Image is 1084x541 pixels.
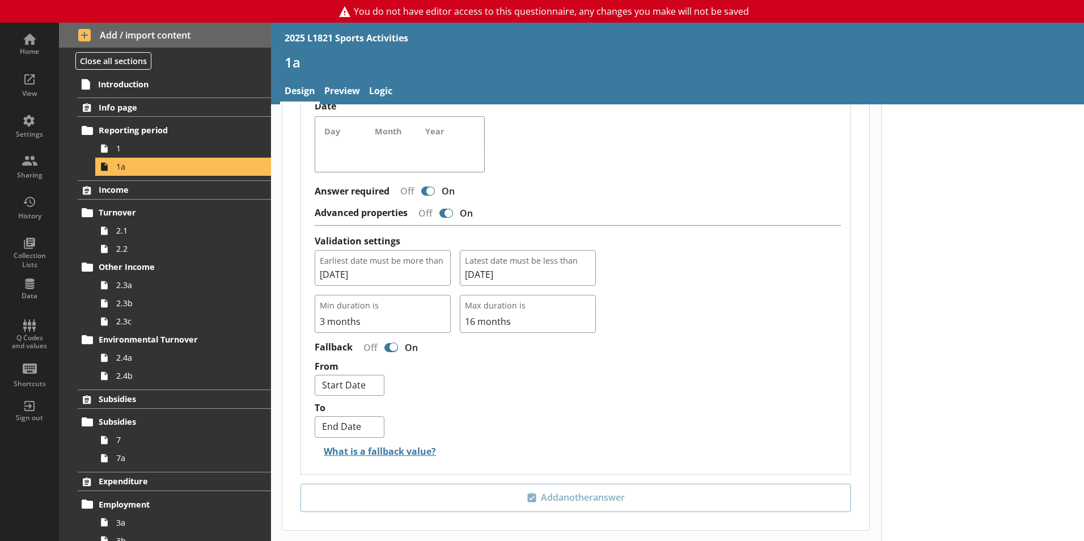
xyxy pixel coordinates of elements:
span: Environmental Turnover [99,334,238,345]
span: Other Income [99,261,238,272]
div: 2025 L1821 Sports Activities [285,32,408,44]
button: What is a fallback value? [315,442,438,460]
div: Off [354,341,382,354]
li: Info pageReporting period11a [59,98,271,175]
a: Info page [78,98,271,117]
a: 7 [95,431,271,449]
span: 1 [116,143,242,154]
label: Date [315,100,841,112]
a: Reporting period [78,121,271,140]
div: Settings [10,130,49,139]
div: Home [10,47,49,56]
a: Design [280,80,320,104]
label: Advanced properties [315,207,408,219]
div: History [10,212,49,221]
span: [DATE] [320,268,446,281]
div: On [437,185,464,197]
div: Collection Lists [10,251,49,269]
button: Add / import content [59,23,271,48]
a: Other Income [78,258,271,276]
span: 2.3b [116,298,242,308]
div: 16 months [465,315,601,328]
li: SubsidiesSubsidies77a [59,390,271,467]
a: 2.3a [95,276,271,294]
a: Income [78,180,271,200]
span: 7 [116,434,242,445]
div: Q Codes and values [10,334,49,350]
a: 7a [95,449,271,467]
li: Subsidies77a [83,413,271,467]
span: Reporting period [99,125,238,136]
a: 2.4a [95,349,271,367]
a: Subsidies [78,413,271,431]
span: 2.2 [116,243,242,254]
div: View [10,89,49,98]
li: Turnover2.12.2 [83,204,271,258]
span: Earliest date must be more than [320,255,446,266]
div: Sharing [10,171,49,180]
button: Earliest date must be more than[DATE] [315,250,451,286]
span: 2.4a [116,352,242,363]
span: [DATE] [465,268,591,281]
span: 2.4b [116,370,242,381]
span: Subsidies [99,394,238,404]
span: Max duration is [465,300,591,311]
span: Info page [99,102,238,113]
a: Environmental Turnover [78,331,271,349]
a: Preview [320,80,365,104]
div: Data [10,291,49,301]
span: Add / import content [78,29,252,41]
a: 2.3b [95,294,271,312]
a: 1 [95,140,271,158]
li: Environmental Turnover2.4a2.4b [83,331,271,385]
span: Min duration is [320,300,446,311]
button: Min duration is3 months [315,295,451,333]
button: Latest date must be less than[DATE] [460,250,596,286]
label: Answer required [315,185,389,197]
label: From [315,361,338,373]
a: 1a [95,158,271,176]
span: Employment [99,499,238,510]
a: Employment [78,495,271,513]
span: 1a [116,161,242,172]
a: Expenditure [78,472,271,491]
a: 2.4b [95,367,271,385]
a: Subsidies [78,390,271,409]
a: 2.1 [95,222,271,240]
span: Income [99,184,238,195]
div: 3 months [320,315,456,328]
span: 7a [116,453,242,463]
div: Shortcuts [10,379,49,388]
div: On [400,341,427,354]
a: Logic [365,80,397,104]
span: 2.1 [116,225,242,236]
li: Reporting period11a [83,121,271,176]
div: Off [409,207,437,219]
button: Close all sections [75,52,151,70]
label: Validation settings [315,235,400,247]
li: IncomeTurnover2.12.2Other Income2.3a2.3b2.3cEnvironmental Turnover2.4a2.4b [59,180,271,385]
a: 2.2 [95,240,271,258]
a: Turnover [78,204,271,222]
h1: 1a [285,53,1070,71]
label: To [315,402,325,414]
span: Latest date must be less than [465,255,591,266]
button: Max duration is16 months [460,295,596,333]
span: Expenditure [99,476,238,487]
li: Other Income2.3a2.3b2.3c [83,258,271,331]
label: Fallback [315,341,353,353]
span: Introduction [98,79,238,90]
span: Subsidies [99,416,238,427]
span: 2.3a [116,280,242,290]
a: 3a [95,513,271,531]
div: Off [391,185,419,197]
span: 2.3c [116,316,242,327]
a: 2.3c [95,312,271,331]
div: On [455,207,482,219]
div: Sign out [10,413,49,422]
a: Introduction [77,75,271,93]
span: 3a [116,517,242,528]
span: Turnover [99,207,238,218]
